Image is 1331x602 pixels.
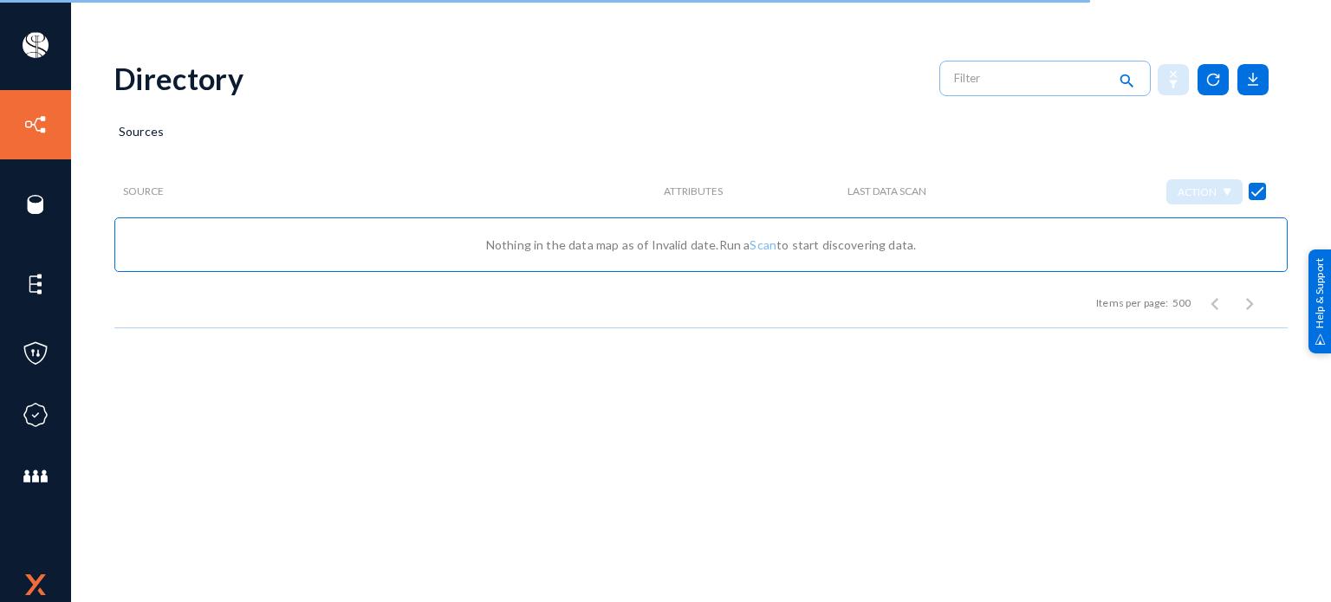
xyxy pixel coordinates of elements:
[23,402,49,428] img: icon-compliance.svg
[23,112,49,138] img: icon-inventory.svg
[23,271,49,297] img: icon-elements.svg
[1315,333,1326,345] img: help_support.svg
[1116,70,1137,94] mat-icon: search
[750,237,776,252] a: Scan
[1232,286,1267,320] button: Next page
[23,340,49,366] img: icon-policies.svg
[1308,249,1331,353] div: Help & Support
[23,463,49,489] img: icon-members.svg
[123,185,164,197] span: Source
[664,185,723,197] span: Attributes
[847,185,926,197] span: Last Data Scan
[1096,295,1168,311] div: Items per page:
[1198,286,1232,320] button: Previous page
[119,124,164,139] span: Sources
[114,61,243,96] div: Directory
[486,237,917,252] span: Nothing in the data map as of Invalid date. Run a to start discovering data.
[23,191,49,217] img: icon-sources.svg
[23,32,49,58] img: ACg8ocIa8OWj5FIzaB8MU-JIbNDt0RWcUDl_eQ0ZyYxN7rWYZ1uJfn9p=s96-c
[954,65,1107,91] input: Filter
[1172,295,1191,311] div: 500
